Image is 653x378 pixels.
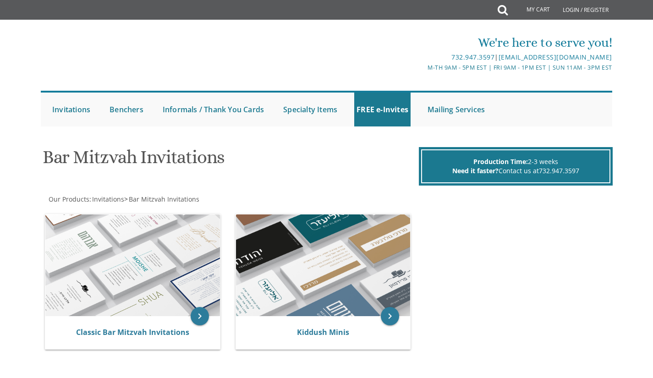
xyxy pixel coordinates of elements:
a: Benchers [107,93,146,126]
a: My Cart [507,1,556,19]
span: > [124,195,199,203]
span: Bar Mitzvah Invitations [129,195,199,203]
a: 732.947.3597 [451,53,494,61]
a: FREE e-Invites [354,93,411,126]
a: Informals / Thank You Cards [160,93,266,126]
a: Invitations [50,93,93,126]
a: Specialty Items [281,93,340,126]
a: Invitations [91,195,124,203]
a: Classic Bar Mitzvah Invitations [76,327,189,337]
a: Bar Mitzvah Invitations [128,195,199,203]
div: M-Th 9am - 5pm EST | Fri 9am - 1pm EST | Sun 11am - 3pm EST [232,63,612,72]
span: Need it faster? [452,166,499,175]
h1: Bar Mitzvah Invitations [43,147,417,174]
a: 732.947.3597 [539,166,579,175]
div: 2-3 weeks Contact us at [421,149,610,183]
a: Our Products [48,195,89,203]
span: Production Time: [473,157,528,166]
a: keyboard_arrow_right [191,307,209,325]
div: : [41,195,327,204]
img: Classic Bar Mitzvah Invitations [45,214,220,316]
span: Invitations [92,195,124,203]
a: [EMAIL_ADDRESS][DOMAIN_NAME] [499,53,612,61]
a: Mailing Services [425,93,487,126]
a: Kiddush Minis [297,327,349,337]
a: keyboard_arrow_right [381,307,399,325]
div: We're here to serve you! [232,33,612,52]
div: | [232,52,612,63]
img: Kiddush Minis [236,214,411,316]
